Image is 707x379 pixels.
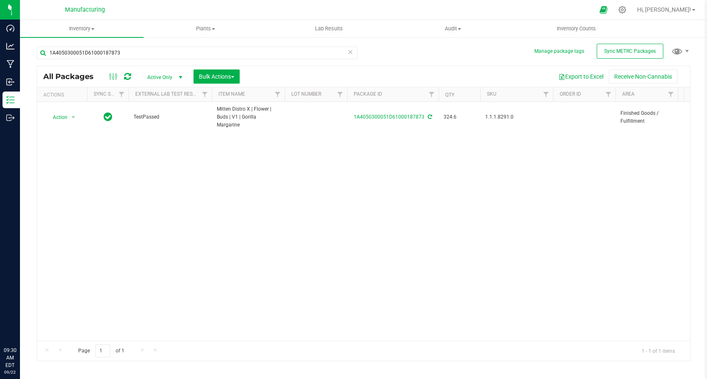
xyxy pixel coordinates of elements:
span: Page of 1 [71,344,131,357]
inline-svg: Manufacturing [6,60,15,68]
span: All Packages [43,72,102,81]
a: Area [622,91,635,97]
a: Inventory Counts [515,20,638,37]
span: 1.1.1.8291.0 [485,113,548,121]
a: Audit [391,20,515,37]
p: 09/22 [4,369,16,375]
a: External Lab Test Result [135,91,201,97]
a: Filter [425,87,439,102]
span: Manufacturing [65,6,105,13]
span: Open Ecommerce Menu [594,2,613,18]
span: Action [45,111,68,123]
inline-svg: Inbound [6,78,15,86]
span: Sync METRC Packages [604,48,656,54]
a: Qty [445,92,454,98]
span: TestPassed [134,113,207,121]
a: Filter [198,87,212,102]
inline-svg: Analytics [6,42,15,50]
a: Filter [115,87,129,102]
span: Clear [347,47,353,57]
button: Export to Excel [553,69,609,84]
div: Manage settings [617,6,628,14]
span: 1 - 1 of 1 items [635,344,682,357]
a: Sync Status [94,91,126,97]
span: In Sync [104,111,112,123]
span: Mitten Distro X | Flower | Buds | V1 | Gorilla Margarine [217,105,280,129]
inline-svg: Inventory [6,96,15,104]
a: 1A4050300051D61000187873 [354,114,424,120]
a: Lab Results [267,20,391,37]
a: Plants [144,20,267,37]
span: Inventory [20,25,144,32]
a: Inventory [20,20,144,37]
span: 324.6 [444,113,475,121]
a: Item Name [218,91,245,97]
span: Inventory Counts [546,25,607,32]
inline-svg: Outbound [6,114,15,122]
span: Plants [144,25,267,32]
button: Sync METRC Packages [597,44,663,59]
a: Filter [602,87,615,102]
a: Order Id [560,91,581,97]
span: Bulk Actions [199,73,234,80]
a: Filter [271,87,285,102]
input: Search Package ID, Item Name, SKU, Lot or Part Number... [37,47,357,59]
button: Manage package tags [534,48,584,55]
a: Lot Number [291,91,321,97]
span: Audit [392,25,514,32]
button: Receive Non-Cannabis [609,69,677,84]
a: Filter [333,87,347,102]
span: Lab Results [304,25,354,32]
a: Package ID [354,91,382,97]
a: Filter [539,87,553,102]
p: 09:30 AM EDT [4,347,16,369]
inline-svg: Dashboard [6,24,15,32]
div: Actions [43,92,84,98]
span: select [68,111,79,123]
button: Bulk Actions [193,69,240,84]
span: Sync from Compliance System [427,114,432,120]
span: Hi, [PERSON_NAME]! [637,6,691,13]
iframe: Resource center [8,312,33,337]
input: 1 [95,344,110,357]
a: SKU [487,91,496,97]
span: Finished Goods / Fulfillment [620,109,673,125]
a: Filter [664,87,678,102]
